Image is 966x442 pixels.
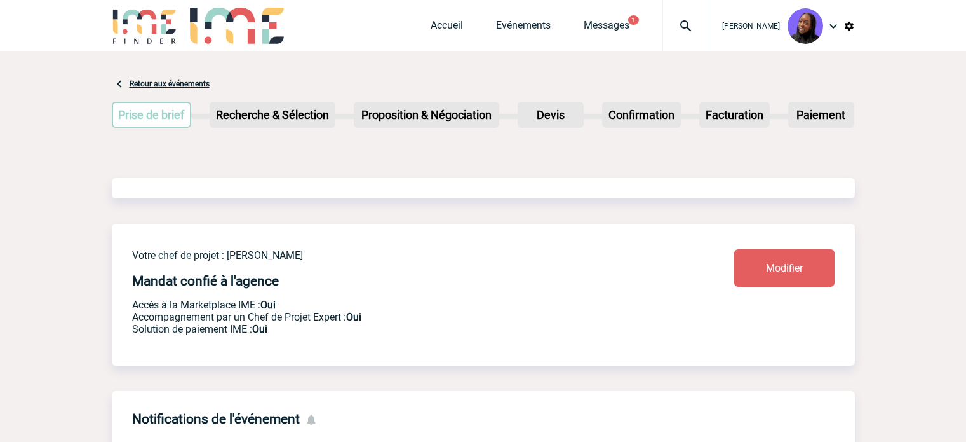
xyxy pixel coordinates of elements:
a: Evénements [496,19,551,37]
b: Oui [346,311,361,323]
a: Accueil [431,19,463,37]
b: Oui [252,323,267,335]
p: Proposition & Négociation [355,103,498,127]
b: Oui [260,299,276,311]
p: Facturation [701,103,768,127]
h4: Notifications de l'événement [132,411,300,427]
p: Prise de brief [113,103,191,127]
p: Confirmation [603,103,680,127]
span: [PERSON_NAME] [722,22,780,31]
a: Messages [584,19,629,37]
p: Paiement [789,103,853,127]
p: Votre chef de projet : [PERSON_NAME] [132,249,659,261]
p: Recherche & Sélection [211,103,334,127]
span: Modifier [766,262,803,274]
h4: Mandat confié à l'agence [132,273,279,289]
a: Retour aux événements [130,79,210,88]
p: Devis [519,103,582,127]
p: Prestation payante [132,311,659,323]
img: IME-Finder [112,8,178,44]
button: 1 [628,15,639,25]
p: Conformité aux process achat client, Prise en charge de la facturation, Mutualisation de plusieur... [132,323,659,335]
img: 131349-0.png [788,8,823,44]
p: Accès à la Marketplace IME : [132,299,659,311]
